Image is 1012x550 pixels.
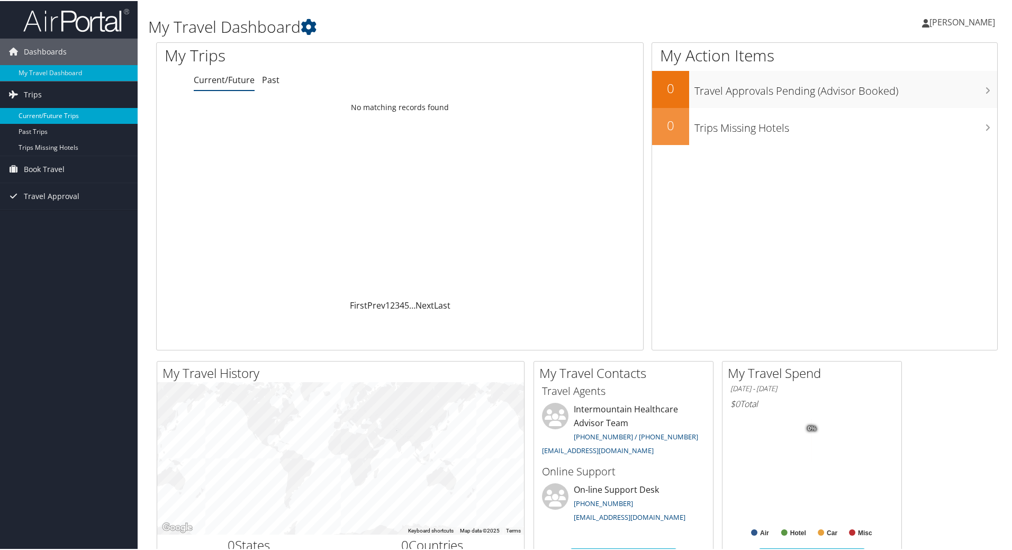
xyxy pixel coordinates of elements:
[160,520,195,534] img: Google
[415,299,434,310] a: Next
[23,7,129,32] img: airportal-logo.png
[537,482,710,526] li: On-line Support Desk
[694,77,997,97] h3: Travel Approvals Pending (Advisor Booked)
[574,431,698,440] a: [PHONE_NUMBER] / [PHONE_NUMBER]
[148,15,720,37] h1: My Travel Dashboard
[728,363,901,381] h2: My Travel Spend
[400,299,404,310] a: 4
[929,15,995,27] span: [PERSON_NAME]
[808,425,816,431] tspan: 0%
[350,299,367,310] a: First
[162,363,524,381] h2: My Travel History
[694,114,997,134] h3: Trips Missing Hotels
[922,5,1006,37] a: [PERSON_NAME]
[652,107,997,144] a: 0Trips Missing Hotels
[537,402,710,458] li: Intermountain Healthcare Advisor Team
[790,528,806,536] text: Hotel
[24,182,79,209] span: Travel Approval
[409,299,415,310] span: …
[24,38,67,64] span: Dashboards
[730,383,893,393] h6: [DATE] - [DATE]
[367,299,385,310] a: Prev
[652,78,689,96] h2: 0
[506,527,521,533] a: Terms (opens in new tab)
[574,511,685,521] a: [EMAIL_ADDRESS][DOMAIN_NAME]
[730,397,740,409] span: $0
[542,463,705,478] h3: Online Support
[539,363,713,381] h2: My Travel Contacts
[542,445,654,454] a: [EMAIL_ADDRESS][DOMAIN_NAME]
[574,498,633,507] a: [PHONE_NUMBER]
[460,527,500,533] span: Map data ©2025
[390,299,395,310] a: 2
[194,73,255,85] a: Current/Future
[157,97,643,116] td: No matching records found
[652,43,997,66] h1: My Action Items
[652,115,689,133] h2: 0
[160,520,195,534] a: Open this area in Google Maps (opens a new window)
[262,73,279,85] a: Past
[408,526,454,534] button: Keyboard shortcuts
[652,70,997,107] a: 0Travel Approvals Pending (Advisor Booked)
[385,299,390,310] a: 1
[24,155,65,182] span: Book Travel
[730,397,893,409] h6: Total
[395,299,400,310] a: 3
[542,383,705,398] h3: Travel Agents
[165,43,432,66] h1: My Trips
[434,299,450,310] a: Last
[858,528,872,536] text: Misc
[827,528,837,536] text: Car
[760,528,769,536] text: Air
[404,299,409,310] a: 5
[24,80,42,107] span: Trips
